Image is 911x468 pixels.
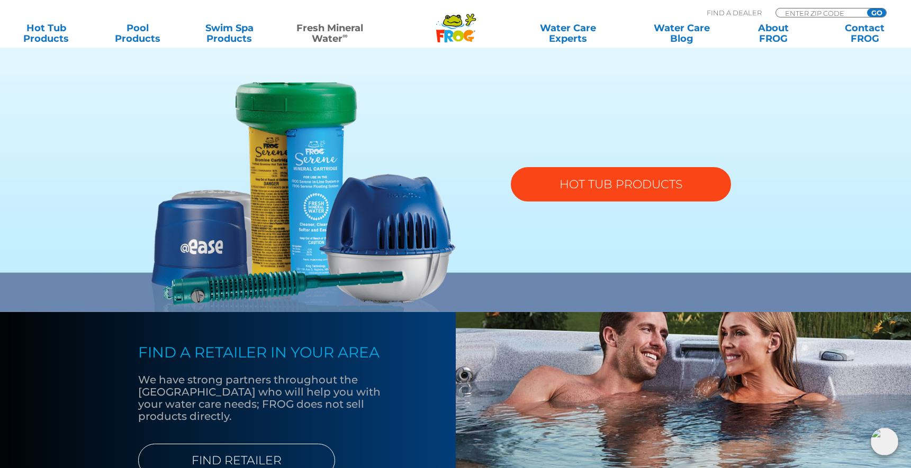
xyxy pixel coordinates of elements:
[738,23,809,44] a: AboutFROG
[784,8,855,17] input: Zip Code Form
[646,23,717,44] a: Water CareBlog
[102,23,173,44] a: PoolProducts
[511,167,731,201] a: HOT TUB PRODUCTS
[285,23,374,44] a: Fresh MineralWater∞
[194,23,265,44] a: Swim SpaProducts
[138,344,403,361] h4: FIND A RETAILER IN YOUR AREA
[510,23,626,44] a: Water CareExperts
[707,8,762,17] p: Find A Dealer
[11,23,82,44] a: Hot TubProducts
[138,374,403,423] p: We have strong partners throughout the [GEOGRAPHIC_DATA] who will help you with your water care n...
[829,23,900,44] a: ContactFROG
[867,8,886,17] input: GO
[151,82,456,312] img: fmw-hot-tub-product-v2
[342,31,348,40] sup: ∞
[871,428,898,455] img: openIcon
